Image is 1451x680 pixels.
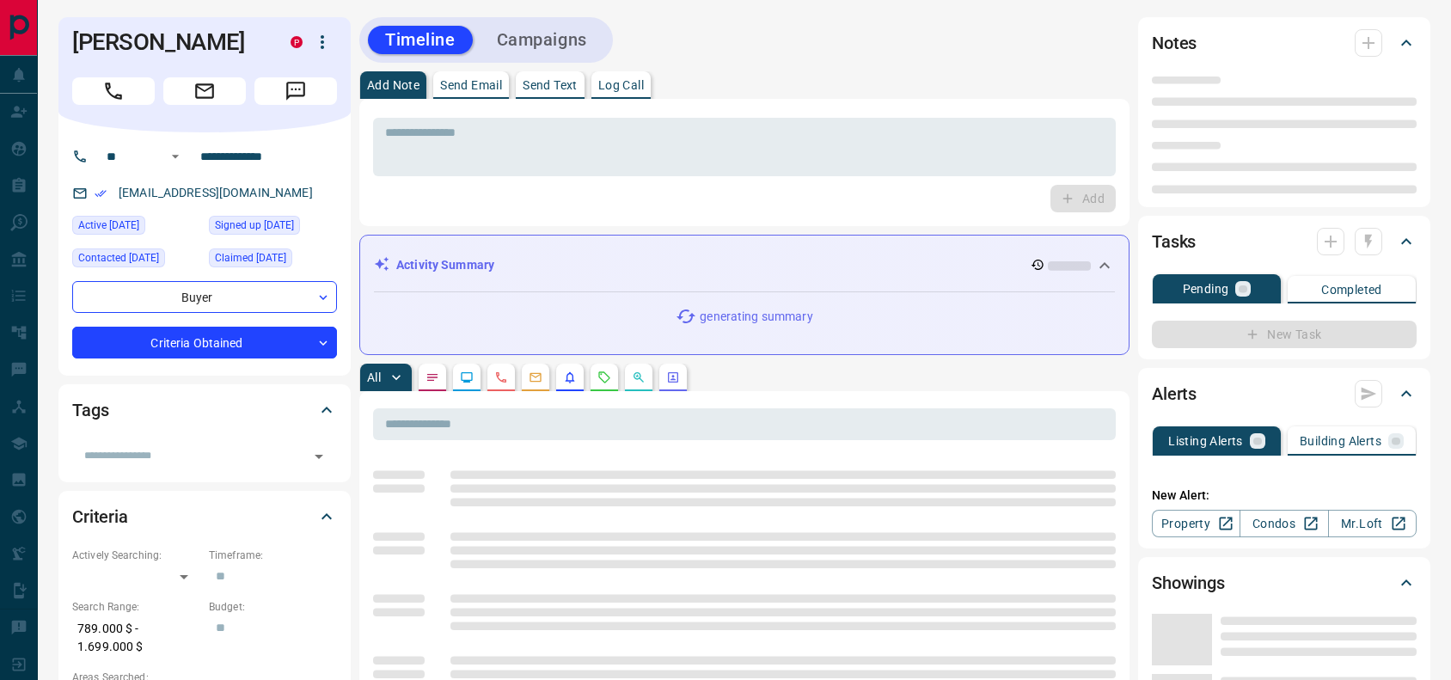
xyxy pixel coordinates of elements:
p: All [367,371,381,383]
span: Email [163,77,246,105]
h2: Showings [1152,569,1225,597]
svg: Agent Actions [666,371,680,384]
p: Pending [1183,283,1229,295]
h2: Notes [1152,29,1197,57]
div: Mon Mar 10 2025 [209,216,337,240]
p: Send Email [440,79,502,91]
p: Search Range: [72,599,200,615]
div: Tags [72,389,337,431]
svg: Calls [494,371,508,384]
span: Contacted [DATE] [78,249,159,266]
div: Showings [1152,562,1417,603]
svg: Requests [597,371,611,384]
p: Building Alerts [1300,435,1381,447]
p: Add Note [367,79,419,91]
button: Campaigns [480,26,604,54]
svg: Notes [426,371,439,384]
div: Sat May 03 2025 [72,248,200,273]
button: Open [307,444,331,469]
p: Timeframe: [209,548,337,563]
div: property.ca [291,36,303,48]
div: Alerts [1152,373,1417,414]
p: 789.000 $ - 1.699.000 $ [72,615,200,661]
a: Mr.Loft [1328,510,1417,537]
div: Buyer [72,281,337,313]
div: Sun Jun 15 2025 [72,216,200,240]
h2: Tasks [1152,228,1196,255]
span: Claimed [DATE] [215,249,286,266]
svg: Email Verified [95,187,107,199]
span: Message [254,77,337,105]
p: New Alert: [1152,487,1417,505]
h2: Tags [72,396,108,424]
p: Actively Searching: [72,548,200,563]
svg: Lead Browsing Activity [460,371,474,384]
p: Completed [1321,284,1382,296]
a: Condos [1240,510,1328,537]
svg: Opportunities [632,371,646,384]
div: Notes [1152,22,1417,64]
span: Active [DATE] [78,217,139,234]
p: generating summary [700,308,812,326]
button: Timeline [368,26,473,54]
div: Activity Summary [374,249,1115,281]
p: Send Text [523,79,578,91]
div: Sun Sep 14 2025 [209,248,337,273]
p: Activity Summary [396,256,494,274]
div: Criteria Obtained [72,327,337,358]
h1: [PERSON_NAME] [72,28,265,56]
span: Signed up [DATE] [215,217,294,234]
a: Property [1152,510,1240,537]
button: Open [165,146,186,167]
h2: Criteria [72,503,128,530]
p: Budget: [209,599,337,615]
span: Call [72,77,155,105]
p: Listing Alerts [1168,435,1243,447]
svg: Emails [529,371,542,384]
p: Log Call [598,79,644,91]
svg: Listing Alerts [563,371,577,384]
div: Criteria [72,496,337,537]
div: Tasks [1152,221,1417,262]
a: [EMAIL_ADDRESS][DOMAIN_NAME] [119,186,313,199]
h2: Alerts [1152,380,1197,407]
